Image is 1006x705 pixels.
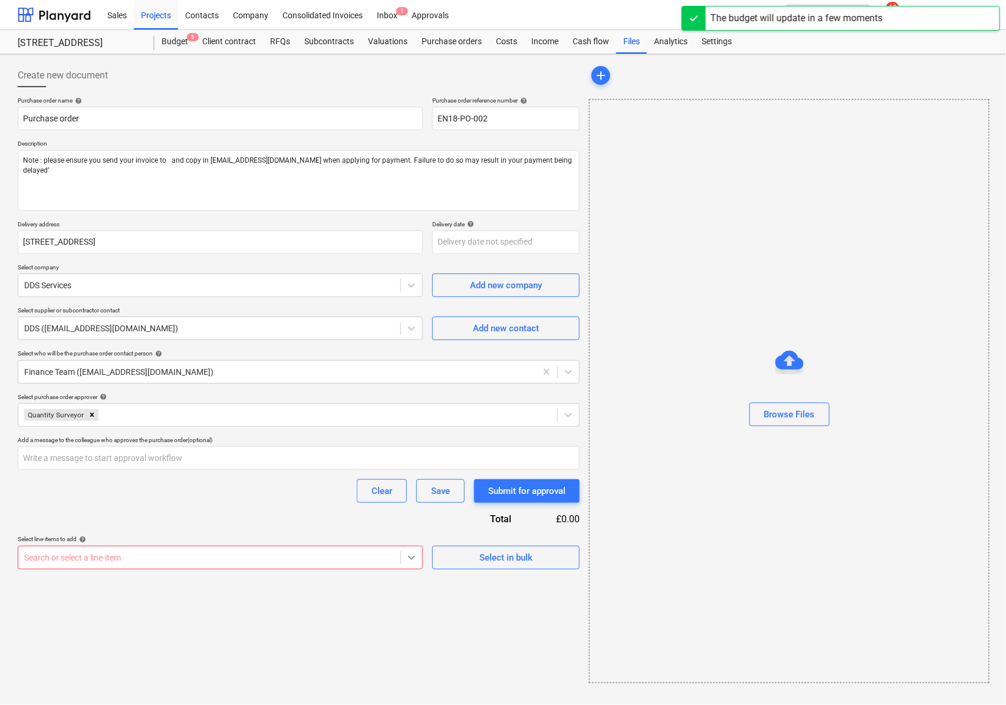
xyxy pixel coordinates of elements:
[73,97,82,104] span: help
[432,230,580,254] input: Delivery date not specified
[18,220,423,230] p: Delivery address
[474,479,580,503] button: Submit for approval
[470,278,542,293] div: Add new company
[647,30,695,54] a: Analytics
[24,409,86,421] div: Quantity Surveyor
[18,535,423,543] div: Select line-items to add
[518,97,527,104] span: help
[489,30,524,54] a: Costs
[416,479,465,503] button: Save
[396,7,408,15] span: 1
[18,436,580,444] div: Add a message to the colleague who approves the purchase order (optional)
[432,97,580,104] div: Purchase order reference number
[18,140,580,150] p: Description
[711,11,883,25] div: The budget will update in a few moments
[432,107,580,130] input: Reference number
[18,107,423,130] input: Document name
[432,220,580,228] div: Delivery date
[426,512,530,526] div: Total
[18,37,140,50] div: [STREET_ADDRESS]
[764,407,815,422] div: Browse Files
[357,479,407,503] button: Clear
[372,483,392,499] div: Clear
[18,230,423,254] input: Delivery address
[531,512,580,526] div: £0.00
[465,220,474,228] span: help
[415,30,489,54] a: Purchase orders
[432,274,580,297] button: Add new company
[18,150,580,211] textarea: Note : please ensure you send your invoice to and copy in [EMAIL_ADDRESS][DOMAIN_NAME] when apply...
[432,546,580,569] button: Select in bulk
[594,68,608,83] span: add
[263,30,297,54] a: RFQs
[361,30,415,54] a: Valuations
[616,30,647,54] a: Files
[18,307,423,317] p: Select supplier or subcontractor contact
[18,68,108,83] span: Create new document
[18,263,423,274] p: Select company
[154,30,195,54] div: Budget
[297,30,361,54] a: Subcontracts
[86,409,98,421] div: Remove Quantity Surveyor
[153,350,162,357] span: help
[473,321,539,336] div: Add new contact
[479,550,532,565] div: Select in bulk
[432,317,580,340] button: Add new contact
[749,403,830,426] button: Browse Files
[566,30,616,54] a: Cash flow
[947,648,1006,705] iframe: Chat Widget
[488,483,566,499] div: Submit for approval
[18,446,580,470] input: Write a message to start approval workflow
[695,30,739,54] a: Settings
[431,483,450,499] div: Save
[77,536,86,543] span: help
[187,33,199,41] span: 5
[18,393,580,401] div: Select purchase order approver
[154,30,195,54] a: Budget5
[589,99,989,683] div: Browse Files
[97,393,107,400] span: help
[195,30,263,54] a: Client contract
[18,350,580,357] div: Select who will be the purchase order contact person
[18,97,423,104] div: Purchase order name
[524,30,566,54] a: Income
